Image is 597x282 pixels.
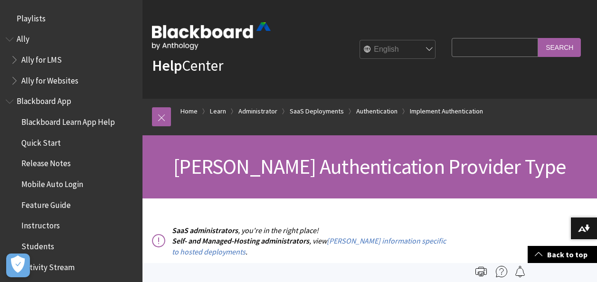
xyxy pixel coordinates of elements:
[21,259,75,272] span: Activity Stream
[21,73,78,85] span: Ally for Websites
[6,254,30,277] button: Open Preferences
[6,10,137,27] nav: Book outline for Playlists
[538,38,581,56] input: Search
[152,56,223,75] a: HelpCenter
[17,10,46,23] span: Playlists
[21,218,60,231] span: Instructors
[475,266,487,277] img: Print
[210,105,226,117] a: Learn
[180,105,198,117] a: Home
[356,105,398,117] a: Authentication
[21,176,83,189] span: Mobile Auto Login
[21,238,54,251] span: Students
[21,114,115,127] span: Blackboard Learn App Help
[21,135,61,148] span: Quick Start
[152,22,271,50] img: Blackboard by Anthology
[17,94,71,106] span: Blackboard App
[17,31,29,44] span: Ally
[6,31,137,89] nav: Book outline for Anthology Ally Help
[152,225,447,257] p: , you're in the right place! , view .
[172,226,238,235] span: SaaS administrators
[172,236,309,245] span: Self- and Managed-Hosting administrators
[21,156,71,169] span: Release Notes
[152,56,182,75] strong: Help
[360,40,436,59] select: Site Language Selector
[238,105,277,117] a: Administrator
[410,105,483,117] a: Implement Authentication
[172,236,446,256] a: [PERSON_NAME] information specific to hosted deployments
[21,197,71,210] span: Feature Guide
[496,266,507,277] img: More help
[21,52,62,65] span: Ally for LMS
[528,246,597,263] a: Back to top
[173,153,566,179] span: [PERSON_NAME] Authentication Provider Type
[514,266,526,277] img: Follow this page
[290,105,344,117] a: SaaS Deployments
